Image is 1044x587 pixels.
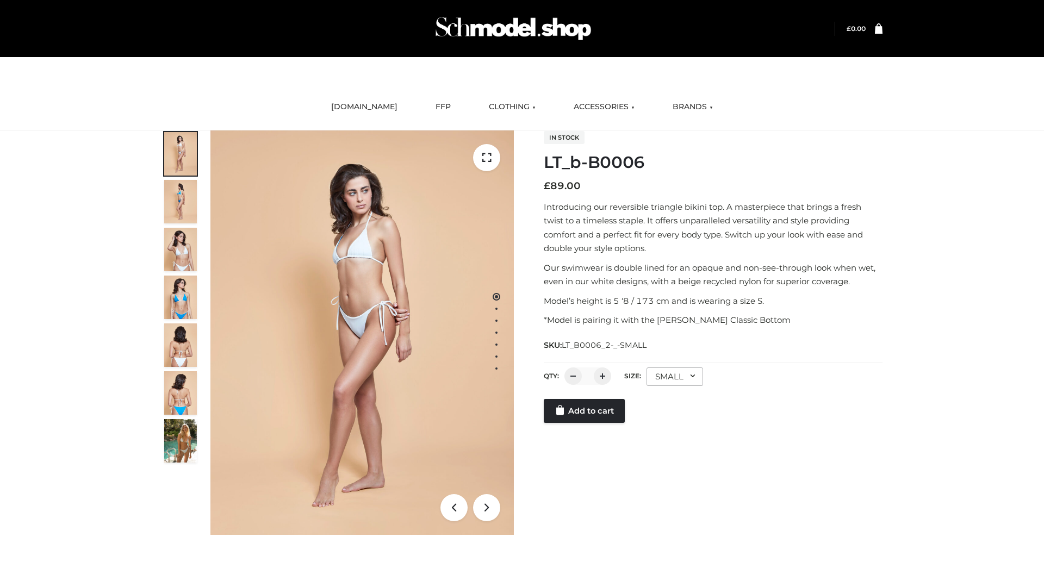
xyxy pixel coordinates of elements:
span: £ [544,180,550,192]
a: BRANDS [664,95,721,119]
h1: LT_b-B0006 [544,153,883,172]
bdi: 89.00 [544,180,581,192]
img: ArielClassicBikiniTop_CloudNine_AzureSky_OW114ECO_4-scaled.jpg [164,276,197,319]
span: £ [847,24,851,33]
p: Introducing our reversible triangle bikini top. A masterpiece that brings a fresh twist to a time... [544,200,883,255]
img: ArielClassicBikiniTop_CloudNine_AzureSky_OW114ECO_1-scaled.jpg [164,132,197,176]
img: Schmodel Admin 964 [432,7,595,50]
img: ArielClassicBikiniTop_CloudNine_AzureSky_OW114ECO_3-scaled.jpg [164,228,197,271]
span: SKU: [544,339,648,352]
img: ArielClassicBikiniTop_CloudNine_AzureSky_OW114ECO_2-scaled.jpg [164,180,197,223]
bdi: 0.00 [847,24,866,33]
a: £0.00 [847,24,866,33]
a: Add to cart [544,399,625,423]
p: Our swimwear is double lined for an opaque and non-see-through look when wet, even in our white d... [544,261,883,289]
span: In stock [544,131,585,144]
img: ArielClassicBikiniTop_CloudNine_AzureSky_OW114ECO_8-scaled.jpg [164,371,197,415]
span: LT_B0006_2-_-SMALL [562,340,647,350]
a: FFP [427,95,459,119]
label: Size: [624,372,641,380]
div: SMALL [647,367,703,386]
a: [DOMAIN_NAME] [323,95,406,119]
p: Model’s height is 5 ‘8 / 173 cm and is wearing a size S. [544,294,883,308]
img: ArielClassicBikiniTop_CloudNine_AzureSky_OW114ECO_7-scaled.jpg [164,323,197,367]
p: *Model is pairing it with the [PERSON_NAME] Classic Bottom [544,313,883,327]
a: ACCESSORIES [565,95,643,119]
label: QTY: [544,372,559,380]
a: CLOTHING [481,95,544,119]
img: Arieltop_CloudNine_AzureSky2.jpg [164,419,197,463]
img: ArielClassicBikiniTop_CloudNine_AzureSky_OW114ECO_1 [210,130,514,535]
